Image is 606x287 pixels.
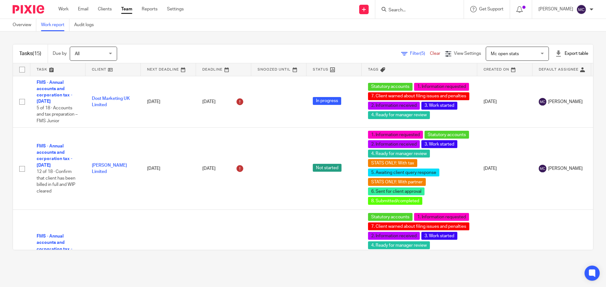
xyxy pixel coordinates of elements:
[368,241,430,249] span: 4. Ready for manager review
[368,102,420,110] span: 2. Information received
[368,140,420,148] span: 2. Information received
[37,80,72,104] a: FMS - Annual accounts and corporation tax - [DATE]
[13,5,44,14] img: Pixie
[53,50,67,57] p: Due by
[368,83,413,91] span: Statutory accounts
[454,51,481,56] span: View Settings
[313,97,341,105] span: In progress
[368,187,425,195] span: 6. Sent for client approval
[477,76,532,128] td: [DATE]
[167,6,184,12] a: Settings
[555,50,588,57] div: Export table
[548,99,583,105] span: [PERSON_NAME]
[141,76,196,128] td: [DATE]
[202,164,245,174] div: [DATE]
[368,68,379,71] span: Tags
[368,232,420,240] span: 2. Information received
[368,213,413,221] span: Statutory accounts
[414,83,469,91] span: 1. Information requested
[37,106,78,123] span: 5 of 18 · Accounts and tax preparation – FMS Junior
[78,6,88,12] a: Email
[368,178,426,186] span: STATS ONLY: With partner
[98,6,112,12] a: Clients
[420,51,425,56] span: (5)
[74,19,98,31] a: Audit logs
[425,131,469,139] span: Statutory accounts
[430,51,440,56] a: Clear
[479,7,503,11] span: Get Support
[75,52,80,56] span: All
[368,197,422,205] span: 8. Submitted/completed
[414,213,469,221] span: 1. Information requested
[538,6,573,12] p: [PERSON_NAME]
[368,131,423,139] span: 1. Information requested
[313,164,342,172] span: Not started
[33,51,41,56] span: (15)
[421,102,457,110] span: 3. Work started
[41,19,69,31] a: Work report
[58,6,68,12] a: Work
[202,97,245,107] div: [DATE]
[421,140,457,148] span: 3. Work started
[421,232,457,240] span: 3. Work started
[368,159,417,167] span: STATS ONLY: With tax
[539,165,546,172] img: svg%3E
[37,169,75,193] span: 12 of 18 · Confirm that client has been billed in full and WIP cleared
[491,52,519,56] span: Mc open stats
[368,222,469,230] span: 7. Client warned about filing issues and penalties
[388,8,445,13] input: Search
[368,111,430,119] span: 4. Ready for manager review
[410,51,430,56] span: Filter
[368,169,439,176] span: 5. Awaiting client query response
[19,50,41,57] h1: Tasks
[37,144,72,168] a: FMS - Annual accounts and corporation tax - [DATE]
[13,19,36,31] a: Overview
[368,150,430,158] span: 4. Ready for manager review
[539,98,546,106] img: svg%3E
[142,6,157,12] a: Reports
[92,163,127,174] a: [PERSON_NAME] Limited
[37,234,72,258] a: FMS - Annual accounts and corporation tax - [DATE]
[368,92,469,100] span: 7. Client warned about filing issues and penalties
[141,128,196,210] td: [DATE]
[121,6,132,12] a: Team
[477,128,532,210] td: [DATE]
[576,4,586,14] img: svg%3E
[92,96,130,107] a: Dost Marketing UK Limited
[548,165,583,172] span: [PERSON_NAME]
